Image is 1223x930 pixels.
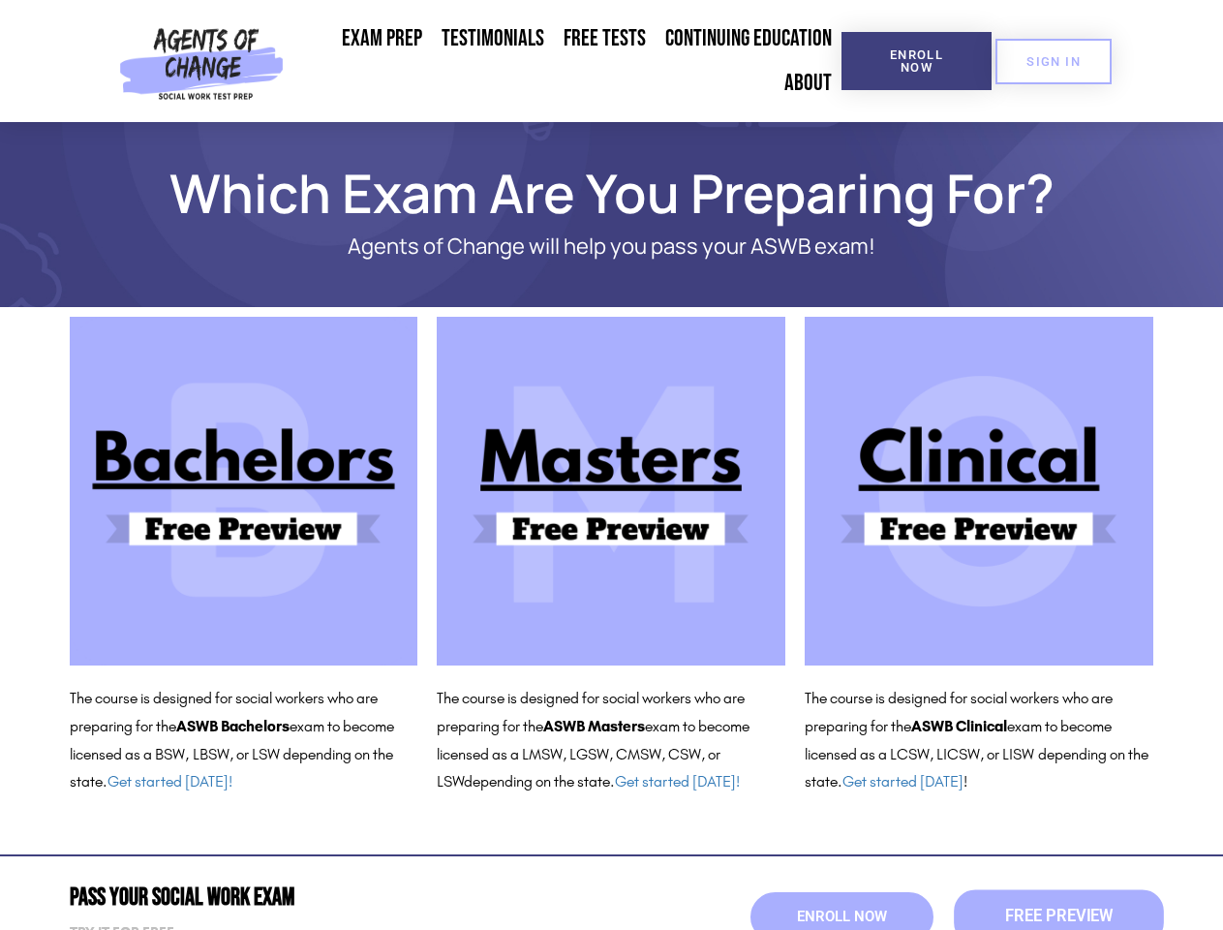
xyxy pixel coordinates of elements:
[291,16,841,106] nav: Menu
[842,772,963,790] a: Get started [DATE]
[554,16,656,61] a: Free Tests
[464,772,740,790] span: depending on the state.
[107,772,232,790] a: Get started [DATE]!
[838,772,967,790] span: . !
[775,61,841,106] a: About
[432,16,554,61] a: Testimonials
[60,170,1164,215] h1: Which Exam Are You Preparing For?
[1004,909,1112,925] span: Free Preview
[615,772,740,790] a: Get started [DATE]!
[543,717,645,735] b: ASWB Masters
[805,685,1153,796] p: The course is designed for social workers who are preparing for the exam to become licensed as a ...
[656,16,841,61] a: Continuing Education
[138,234,1086,259] p: Agents of Change will help you pass your ASWB exam!
[797,910,887,924] span: Enroll Now
[872,48,961,74] span: Enroll Now
[841,32,992,90] a: Enroll Now
[176,717,290,735] b: ASWB Bachelors
[437,685,785,796] p: The course is designed for social workers who are preparing for the exam to become licensed as a ...
[332,16,432,61] a: Exam Prep
[1026,55,1081,68] span: SIGN IN
[995,39,1112,84] a: SIGN IN
[70,685,418,796] p: The course is designed for social workers who are preparing for the exam to become licensed as a ...
[911,717,1007,735] b: ASWB Clinical
[70,885,602,910] h2: Pass Your Social Work Exam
